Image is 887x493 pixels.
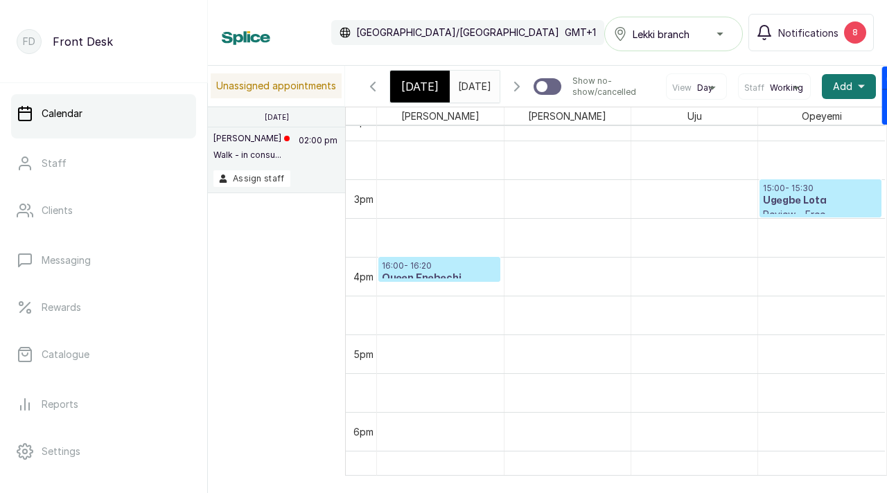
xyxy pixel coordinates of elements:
[744,82,805,93] button: StaffWorking
[672,82,721,93] button: ViewDay
[770,82,803,93] span: Working
[11,191,196,230] a: Clients
[42,445,80,458] p: Settings
[42,397,78,411] p: Reports
[11,335,196,374] a: Catalogue
[525,107,609,125] span: [PERSON_NAME]
[265,113,289,121] p: [DATE]
[390,71,450,102] div: [DATE]
[351,192,376,206] div: 3pm
[697,82,713,93] span: Day
[844,21,866,44] div: 8
[382,260,497,271] p: 16:00 - 16:20
[42,204,73,217] p: Clients
[763,208,878,222] p: Review - Free
[685,107,705,125] span: Uju
[763,194,878,208] h3: Ugegbe Lota
[748,14,874,51] button: Notifications8
[11,385,196,424] a: Reports
[356,26,559,39] p: [GEOGRAPHIC_DATA]/[GEOGRAPHIC_DATA]
[401,78,439,95] span: [DATE]
[11,241,196,280] a: Messaging
[11,94,196,133] a: Calendar
[604,17,743,51] button: Lekki branch
[351,269,376,284] div: 4pm
[42,107,82,120] p: Calendar
[42,301,81,314] p: Rewards
[763,183,878,194] p: 15:00 - 15:30
[213,150,290,161] p: Walk - in consu...
[351,347,376,361] div: 5pm
[11,144,196,183] a: Staff
[42,253,91,267] p: Messaging
[42,156,67,170] p: Staff
[565,26,596,39] p: GMT+1
[778,26,838,40] span: Notifications
[382,271,497,285] h3: Queen Enebechi
[213,133,290,144] p: [PERSON_NAME]
[213,170,290,187] button: Assign staff
[633,27,690,42] span: Lekki branch
[297,133,340,170] p: 02:00 pm
[672,82,692,93] span: View
[572,75,655,98] p: Show no-show/cancelled
[833,80,852,93] span: Add
[822,74,876,99] button: Add
[398,107,482,125] span: [PERSON_NAME]
[351,424,376,439] div: 6pm
[799,107,845,125] span: Opeyemi
[211,73,342,98] p: Unassigned appointments
[42,348,89,361] p: Catalogue
[744,82,764,93] span: Staff
[11,432,196,471] a: Settings
[23,35,35,48] p: FD
[53,33,113,50] p: Front Desk
[11,288,196,327] a: Rewards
